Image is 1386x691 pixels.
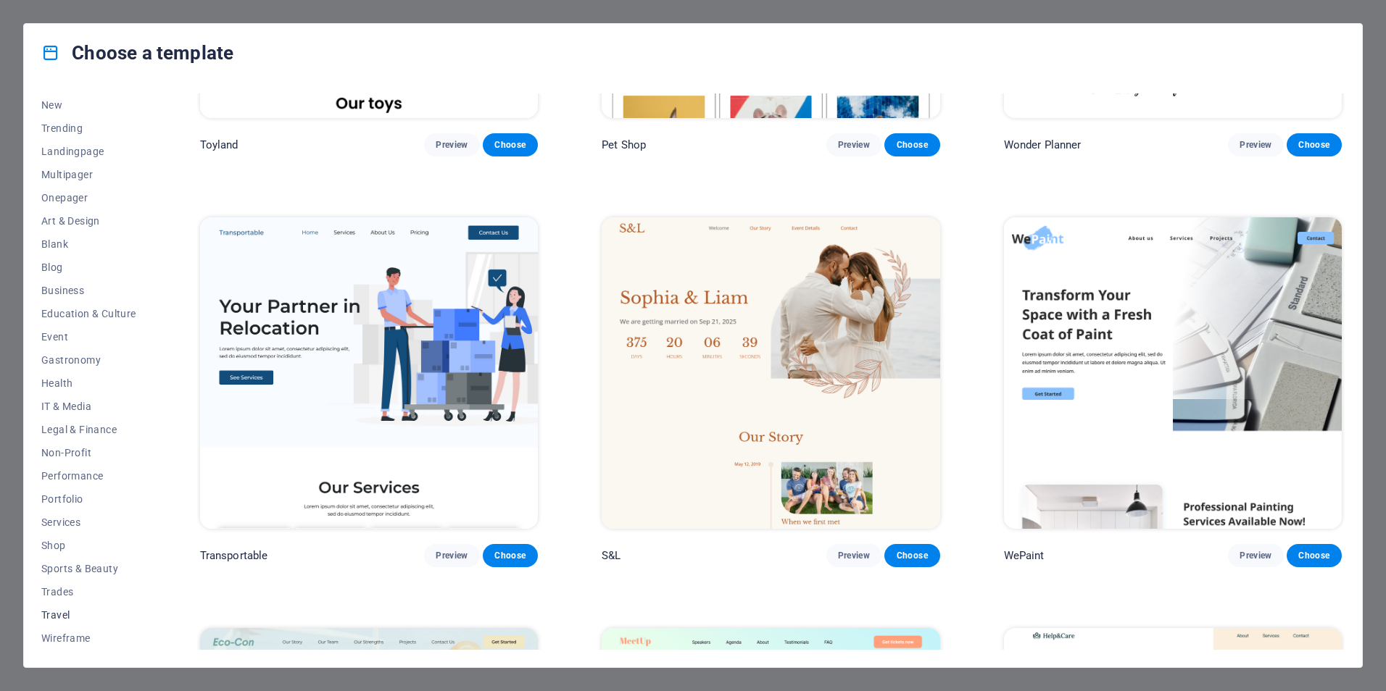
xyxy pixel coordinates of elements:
span: Blog [41,261,136,273]
button: Trades [41,580,136,603]
button: Blog [41,256,136,279]
span: Preview [1240,550,1271,561]
span: Blank [41,238,136,250]
button: Trending [41,117,136,140]
span: Health [41,377,136,389]
img: WePaint [1004,217,1342,529]
button: Shop [41,534,136,557]
button: Preview [826,544,881,567]
button: Art & Design [41,209,136,233]
span: Multipager [41,169,136,180]
button: Portfolio [41,487,136,511]
button: IT & Media [41,395,136,418]
span: Art & Design [41,215,136,227]
span: Legal & Finance [41,424,136,435]
button: Wireframe [41,627,136,650]
button: Education & Culture [41,302,136,325]
button: Choose [1287,544,1342,567]
span: Preview [838,550,870,561]
span: Wireframe [41,632,136,644]
button: Preview [424,133,479,156]
p: Toyland [200,138,238,152]
span: Trending [41,122,136,134]
button: Legal & Finance [41,418,136,441]
span: Choose [896,139,928,151]
p: S&L [602,548,621,563]
p: WePaint [1004,548,1045,563]
span: Education & Culture [41,308,136,319]
span: IT & Media [41,401,136,412]
button: Health [41,372,136,395]
span: Trades [41,586,136,598]
button: Choose [483,544,538,567]
span: Preview [838,139,870,151]
span: Gastronomy [41,354,136,366]
button: Travel [41,603,136,627]
button: Choose [884,133,939,156]
span: Onepager [41,192,136,204]
img: S&L [602,217,939,529]
p: Pet Shop [602,138,646,152]
span: Choose [896,550,928,561]
img: Transportable [200,217,538,529]
button: Choose [884,544,939,567]
button: Onepager [41,186,136,209]
span: Non-Profit [41,447,136,458]
button: Non-Profit [41,441,136,464]
span: Portfolio [41,493,136,505]
button: Preview [826,133,881,156]
span: Preview [436,550,468,561]
button: Performance [41,464,136,487]
span: Travel [41,609,136,621]
span: Preview [436,139,468,151]
button: Event [41,325,136,348]
button: Sports & Beauty [41,557,136,580]
p: Transportable [200,548,268,563]
span: Choose [494,139,526,151]
button: Preview [424,544,479,567]
span: Business [41,285,136,296]
span: Event [41,331,136,343]
button: Preview [1228,544,1283,567]
button: Business [41,279,136,302]
span: Sports & Beauty [41,563,136,574]
h4: Choose a template [41,41,233,64]
span: Choose [1298,550,1330,561]
button: Choose [1287,133,1342,156]
span: Choose [1298,139,1330,151]
button: Multipager [41,163,136,186]
button: Preview [1228,133,1283,156]
span: Performance [41,470,136,482]
button: New [41,93,136,117]
button: Services [41,511,136,534]
button: Choose [483,133,538,156]
button: Landingpage [41,140,136,163]
span: Choose [494,550,526,561]
p: Wonder Planner [1004,138,1082,152]
span: Services [41,516,136,528]
button: Gastronomy [41,348,136,372]
span: New [41,99,136,111]
span: Shop [41,540,136,551]
button: Blank [41,233,136,256]
span: Preview [1240,139,1271,151]
span: Landingpage [41,146,136,157]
